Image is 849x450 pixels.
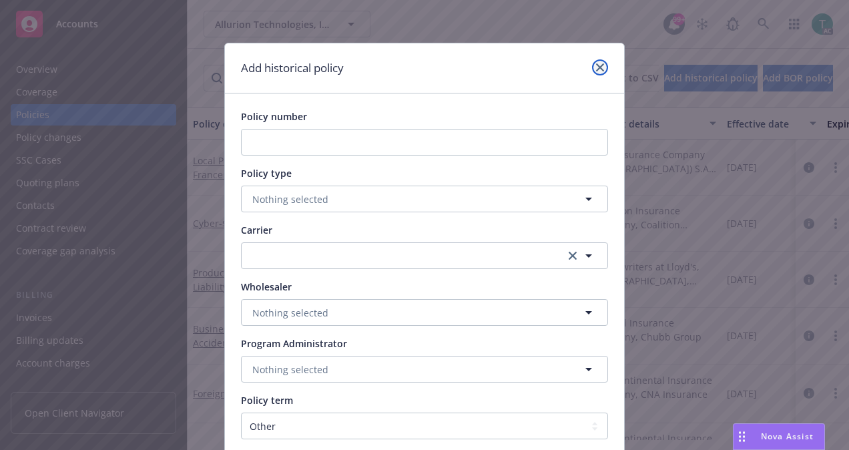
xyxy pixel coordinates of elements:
[592,59,608,75] a: close
[241,224,272,236] span: Carrier
[241,167,292,180] span: Policy type
[734,424,750,449] div: Drag to move
[565,248,581,264] a: clear selection
[241,242,608,269] button: clear selection
[241,356,608,383] button: Nothing selected
[252,306,328,320] span: Nothing selected
[241,299,608,326] button: Nothing selected
[241,394,293,407] span: Policy term
[241,280,292,293] span: Wholesaler
[252,192,328,206] span: Nothing selected
[241,110,307,123] span: Policy number
[241,186,608,212] button: Nothing selected
[733,423,825,450] button: Nova Assist
[252,363,328,377] span: Nothing selected
[761,431,814,442] span: Nova Assist
[241,337,347,350] span: Program Administrator
[241,59,344,77] h1: Add historical policy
